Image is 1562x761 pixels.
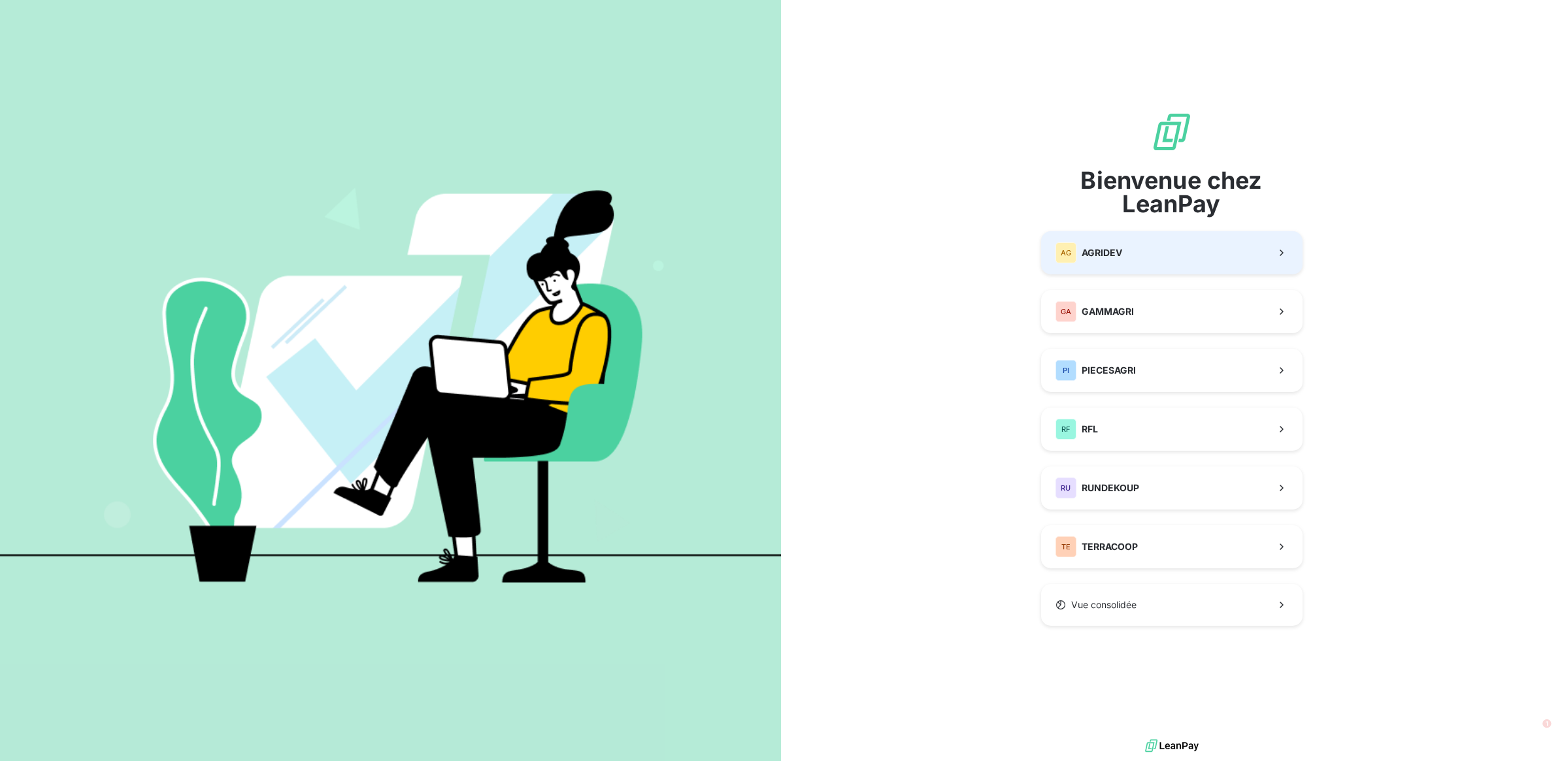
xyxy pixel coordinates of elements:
button: GAGAMMAGRI [1041,290,1303,333]
span: Bienvenue chez LeanPay [1041,169,1303,216]
div: GA [1055,301,1076,322]
div: RF [1055,419,1076,440]
button: RURUNDEKOUP [1041,466,1303,510]
button: TETERRACOOP [1041,525,1303,568]
div: TE [1055,536,1076,557]
button: RFRFL [1041,408,1303,451]
button: Vue consolidée [1041,584,1303,626]
span: RFL [1082,423,1098,436]
div: AG [1055,242,1076,263]
iframe: Intercom live chat [1518,717,1549,748]
span: PIECESAGRI [1082,364,1136,377]
div: RU [1055,478,1076,498]
div: PI [1055,360,1076,381]
span: Vue consolidée [1071,598,1137,611]
button: AGAGRIDEV [1041,231,1303,274]
span: RUNDEKOUP [1082,481,1139,494]
img: logo sigle [1151,111,1193,153]
span: TERRACOOP [1082,540,1138,553]
button: PIPIECESAGRI [1041,349,1303,392]
img: logo [1145,736,1199,756]
span: GAMMAGRI [1082,305,1134,318]
span: 1 [1544,717,1555,727]
span: AGRIDEV [1082,246,1122,259]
